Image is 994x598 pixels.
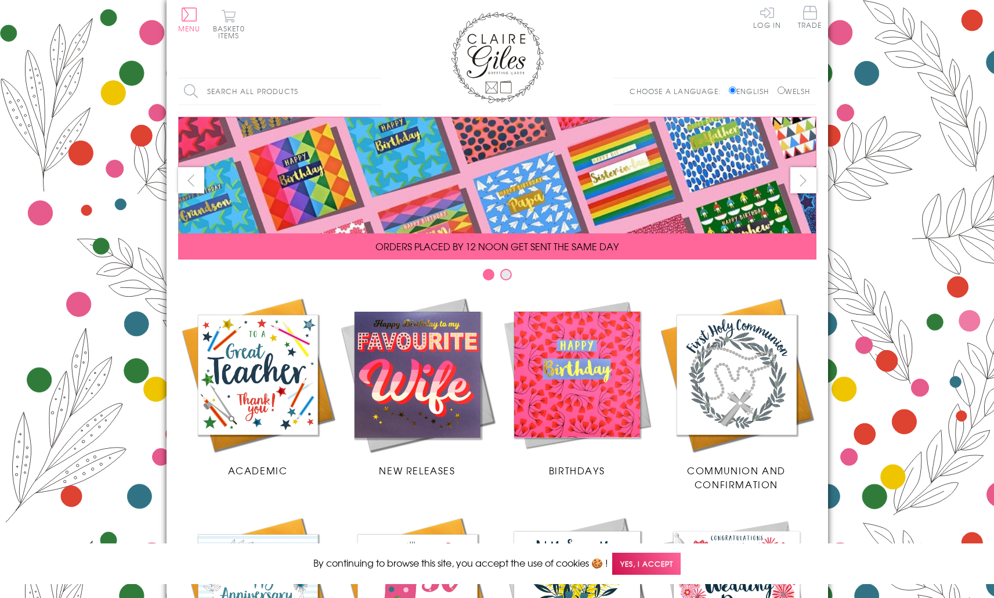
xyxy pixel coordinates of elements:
[500,269,512,280] button: Carousel Page 2
[753,6,781,28] a: Log In
[790,167,816,193] button: next
[729,86,775,96] label: English
[338,295,497,477] a: New Releases
[218,23,245,41] span: 0 items
[729,87,736,94] input: English
[178,8,201,32] button: Menu
[798,6,822,31] a: Trade
[178,167,204,193] button: prev
[375,239,619,253] span: ORDERS PLACED BY 12 NOON GET SENT THE SAME DAY
[178,268,816,286] div: Carousel Pagination
[178,23,201,34] span: Menu
[687,463,786,491] span: Communion and Confirmation
[483,269,494,280] button: Carousel Page 1 (Current Slide)
[213,9,245,39] button: Basket0 items
[657,295,816,491] a: Communion and Confirmation
[778,87,785,94] input: Welsh
[178,78,381,105] input: Search all products
[549,463,605,477] span: Birthdays
[798,6,822,28] span: Trade
[370,78,381,105] input: Search
[178,295,338,477] a: Academic
[497,295,657,477] a: Birthdays
[630,86,726,96] p: Choose a language:
[451,12,544,103] img: Claire Giles Greetings Cards
[778,86,811,96] label: Welsh
[612,553,681,575] span: Yes, I accept
[379,463,455,477] span: New Releases
[228,463,288,477] span: Academic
